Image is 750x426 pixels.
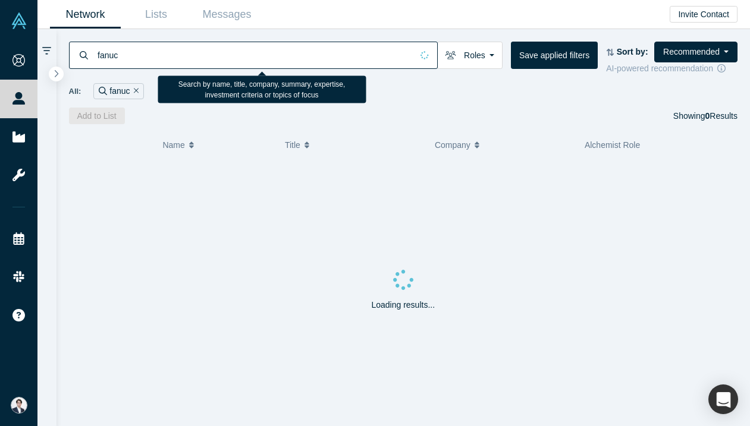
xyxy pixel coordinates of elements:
[162,132,272,157] button: Name
[11,12,27,29] img: Alchemist Vault Logo
[617,47,648,56] strong: Sort by:
[192,1,262,29] a: Messages
[285,132,422,157] button: Title
[606,62,738,75] div: AI-powered recommendation
[371,299,435,311] p: Loading results...
[162,132,184,157] span: Name
[93,83,144,99] div: fanuc
[96,41,412,69] input: Search by name, title, company, summary, expertise, investment criteria or topics of focus
[69,108,125,124] button: Add to List
[435,132,572,157] button: Company
[121,1,192,29] a: Lists
[705,111,738,121] span: Results
[50,1,121,29] a: Network
[654,42,738,62] button: Recommended
[435,132,470,157] span: Company
[705,111,710,121] strong: 0
[69,86,81,97] span: All:
[11,397,27,414] img: Eisuke Shimizu's Account
[437,42,503,69] button: Roles
[130,84,139,98] button: Remove Filter
[670,6,738,23] button: Invite Contact
[511,42,598,69] button: Save applied filters
[585,140,640,150] span: Alchemist Role
[673,108,738,124] div: Showing
[285,132,300,157] span: Title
